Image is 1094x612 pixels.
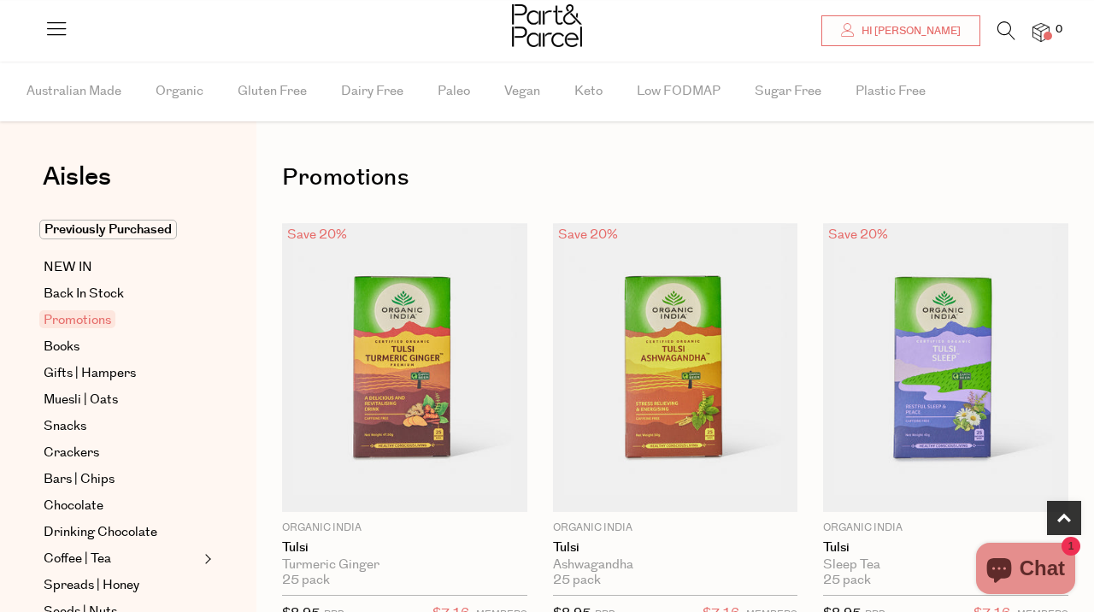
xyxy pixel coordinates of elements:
[44,363,199,384] a: Gifts | Hampers
[44,416,86,437] span: Snacks
[44,416,199,437] a: Snacks
[823,557,1068,573] div: Sleep Tea
[44,575,139,596] span: Spreads | Honey
[44,522,157,543] span: Drinking Chocolate
[856,62,926,121] span: Plastic Free
[238,62,307,121] span: Gluten Free
[282,223,527,512] img: Tulsi
[44,549,111,569] span: Coffee | Tea
[823,521,1068,536] p: Organic India
[200,549,212,569] button: Expand/Collapse Coffee | Tea
[282,573,330,588] span: 25 pack
[26,62,121,121] span: Australian Made
[553,521,798,536] p: Organic India
[553,573,601,588] span: 25 pack
[44,496,199,516] a: Chocolate
[553,540,798,556] a: Tulsi
[504,62,540,121] span: Vegan
[512,4,582,47] img: Part&Parcel
[1051,22,1067,38] span: 0
[553,557,798,573] div: Ashwagandha
[44,310,199,331] a: Promotions
[823,540,1068,556] a: Tulsi
[341,62,403,121] span: Dairy Free
[44,549,199,569] a: Coffee | Tea
[44,284,124,304] span: Back In Stock
[553,223,623,246] div: Save 20%
[637,62,721,121] span: Low FODMAP
[823,223,893,246] div: Save 20%
[553,223,798,512] img: Tulsi
[44,390,199,410] a: Muesli | Oats
[39,220,177,239] span: Previously Purchased
[44,257,92,278] span: NEW IN
[44,522,199,543] a: Drinking Chocolate
[282,540,527,556] a: Tulsi
[44,337,79,357] span: Books
[43,164,111,207] a: Aisles
[823,223,1068,512] img: Tulsi
[44,337,199,357] a: Books
[44,575,199,596] a: Spreads | Honey
[44,284,199,304] a: Back In Stock
[44,390,118,410] span: Muesli | Oats
[44,220,199,240] a: Previously Purchased
[44,496,103,516] span: Chocolate
[971,543,1080,598] inbox-online-store-chat: Shopify online store chat
[821,15,980,46] a: Hi [PERSON_NAME]
[44,257,199,278] a: NEW IN
[44,443,99,463] span: Crackers
[823,573,871,588] span: 25 pack
[282,557,527,573] div: Turmeric Ginger
[43,158,111,196] span: Aisles
[44,443,199,463] a: Crackers
[282,521,527,536] p: Organic India
[156,62,203,121] span: Organic
[1032,23,1050,41] a: 0
[44,363,136,384] span: Gifts | Hampers
[282,158,1068,197] h1: Promotions
[755,62,821,121] span: Sugar Free
[39,310,115,328] span: Promotions
[438,62,470,121] span: Paleo
[44,469,199,490] a: Bars | Chips
[857,24,961,38] span: Hi [PERSON_NAME]
[282,223,352,246] div: Save 20%
[574,62,603,121] span: Keto
[44,469,115,490] span: Bars | Chips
